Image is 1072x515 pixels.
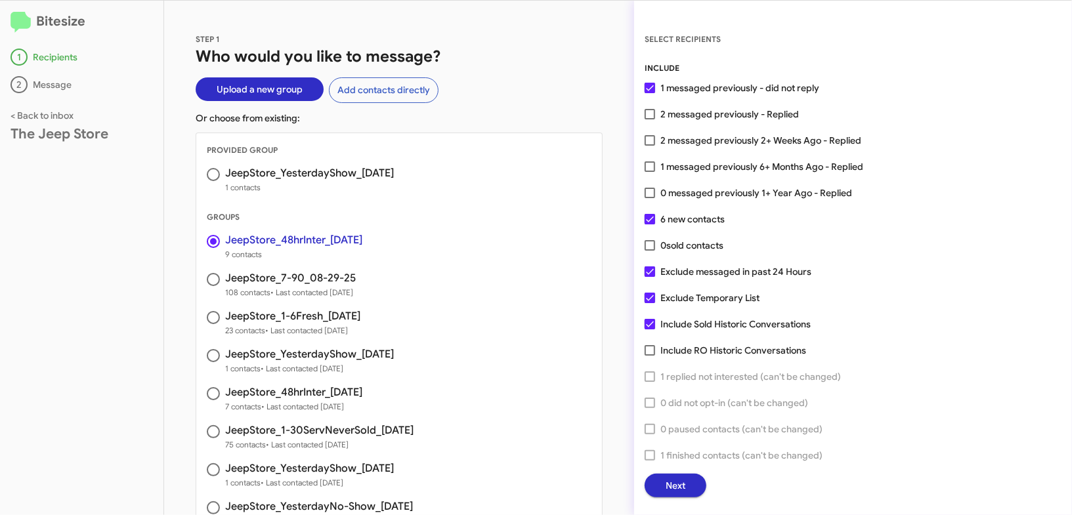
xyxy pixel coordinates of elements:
span: 23 contacts [225,324,360,337]
span: 0 paused contacts (can't be changed) [660,421,823,437]
span: SELECT RECIPIENTS [645,34,721,44]
h3: JeepStore_YesterdayShow_[DATE] [225,168,394,178]
span: 1 replied not interested (can't be changed) [660,369,841,384]
span: 108 contacts [225,286,356,299]
span: 7 contacts [225,400,362,413]
span: 75 contacts [225,438,414,451]
p: Or choose from existing: [196,112,603,125]
div: PROVIDED GROUP [196,144,602,157]
span: 1 messaged previously 6+ Months Ago - Replied [660,159,863,175]
img: logo-minimal.svg [11,12,31,33]
a: < Back to inbox [11,110,74,121]
h3: JeepStore_YesterdayShow_[DATE] [225,349,394,360]
span: • Last contacted [DATE] [266,440,349,449]
span: 9 contacts [225,248,362,261]
span: • Last contacted [DATE] [265,325,348,335]
button: Add contacts directly [329,77,439,103]
span: Include RO Historic Conversations [660,342,806,358]
span: 1 messaged previously - did not reply [660,80,819,96]
h3: JeepStore_YesterdayShow_[DATE] [225,463,394,474]
span: • Last contacted [DATE] [261,478,343,487]
h3: JeepStore_1-6Fresh_[DATE] [225,311,360,321]
span: 0 did not opt-in (can't be changed) [660,395,808,411]
span: 0 messaged previously 1+ Year Ago - Replied [660,185,852,201]
span: 1 contacts [225,181,394,194]
span: 6 new contacts [660,211,725,227]
div: GROUPS [196,211,602,224]
h3: JeepStore_YesterdayNo-Show_[DATE] [225,501,413,512]
span: STEP 1 [196,34,220,44]
span: Next [666,474,685,497]
h3: JeepStore_48hrInter_[DATE] [225,387,362,398]
span: 1 finished contacts (can't be changed) [660,447,823,463]
div: 2 [11,76,28,93]
div: Message [11,76,153,93]
h2: Bitesize [11,11,153,33]
span: • Last contacted [DATE] [261,402,344,411]
h3: JeepStore_1-30ServNeverSold_[DATE] [225,425,414,436]
h3: JeepStore_7-90_08-29-25 [225,273,356,283]
span: 1 contacts [225,476,394,489]
span: 0 [660,237,723,253]
span: Upload a new group [217,77,303,101]
div: 1 [11,49,28,66]
button: Upload a new group [196,77,324,101]
span: • Last contacted [DATE] [270,287,353,297]
span: Include Sold Historic Conversations [660,316,811,332]
span: 1 contacts [225,362,394,375]
span: Exclude Temporary List [660,290,760,306]
button: Next [645,474,706,497]
span: • Last contacted [DATE] [261,363,343,373]
h3: JeepStore_48hrInter_[DATE] [225,235,362,245]
div: Recipients [11,49,153,66]
span: 2 messaged previously - Replied [660,106,799,122]
div: INCLUDE [645,62,1061,75]
span: 2 messaged previously 2+ Weeks Ago - Replied [660,133,861,148]
h1: Who would you like to message? [196,46,603,67]
span: sold contacts [666,239,723,251]
div: The Jeep Store [11,127,153,140]
span: Exclude messaged in past 24 Hours [660,264,811,279]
